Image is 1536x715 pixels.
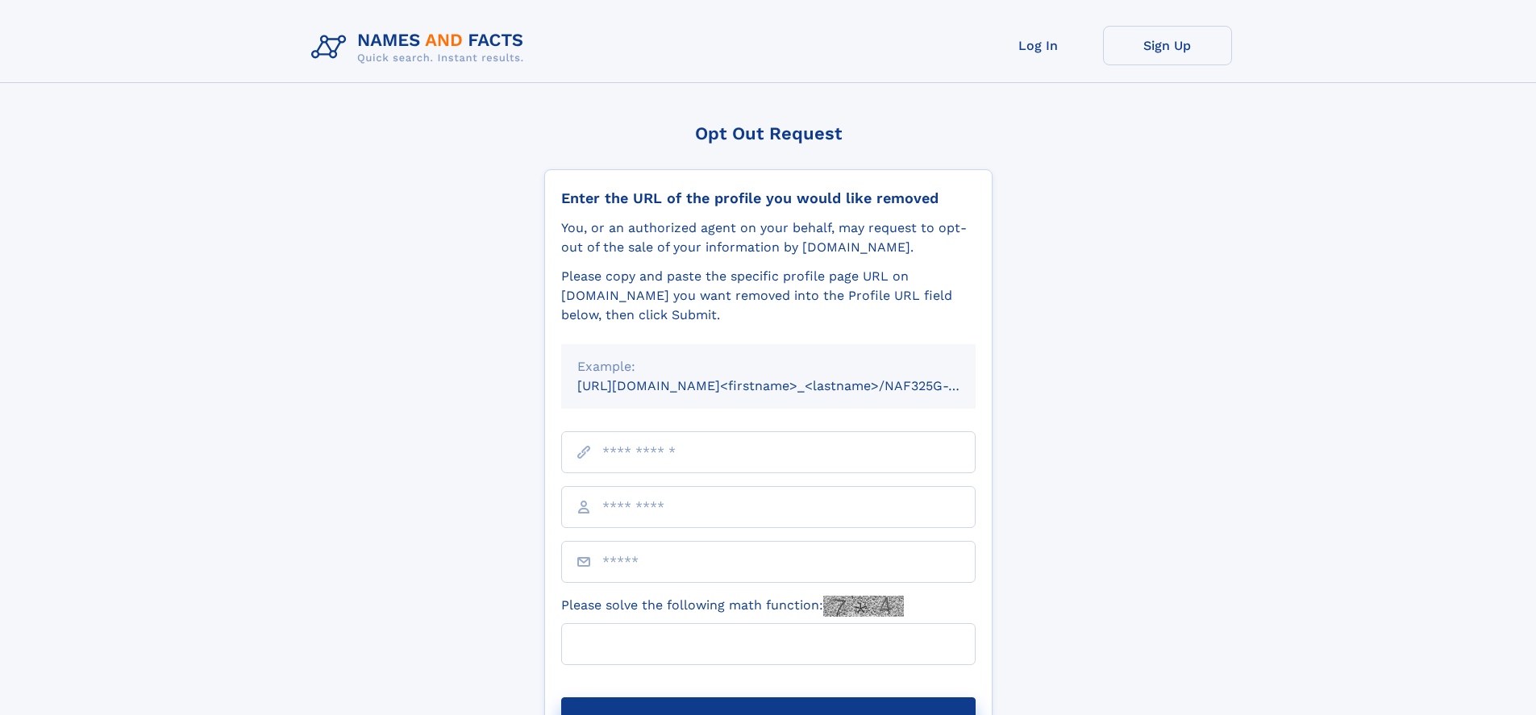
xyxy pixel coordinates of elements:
[577,378,1006,393] small: [URL][DOMAIN_NAME]<firstname>_<lastname>/NAF325G-xxxxxxxx
[305,26,537,69] img: Logo Names and Facts
[1103,26,1232,65] a: Sign Up
[561,267,976,325] div: Please copy and paste the specific profile page URL on [DOMAIN_NAME] you want removed into the Pr...
[561,189,976,207] div: Enter the URL of the profile you would like removed
[544,123,993,143] div: Opt Out Request
[561,596,904,617] label: Please solve the following math function:
[577,357,959,376] div: Example:
[561,218,976,257] div: You, or an authorized agent on your behalf, may request to opt-out of the sale of your informatio...
[974,26,1103,65] a: Log In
